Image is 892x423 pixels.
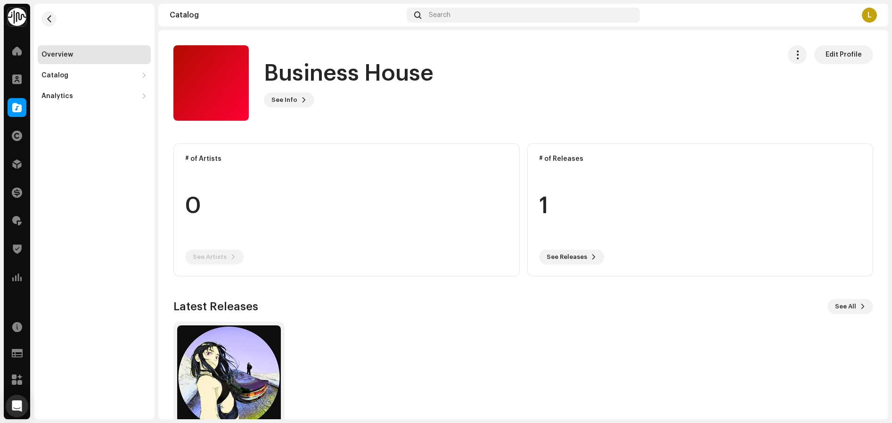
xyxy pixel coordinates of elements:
[6,395,28,417] div: Open Intercom Messenger
[862,8,877,23] div: L
[173,299,258,314] h3: Latest Releases
[41,51,73,58] div: Overview
[38,66,151,85] re-m-nav-dropdown: Catalog
[264,92,314,108] button: See Info
[547,248,587,266] span: See Releases
[835,297,856,316] span: See All
[539,249,604,265] button: See Releases
[814,45,873,64] button: Edit Profile
[827,299,873,314] button: See All
[170,11,403,19] div: Catalog
[41,72,68,79] div: Catalog
[41,92,73,100] div: Analytics
[38,45,151,64] re-m-nav-item: Overview
[539,155,862,163] div: # of Releases
[527,143,874,276] re-o-card-data: # of Releases
[173,143,520,276] re-o-card-data: # of Artists
[429,11,450,19] span: Search
[271,91,297,109] span: See Info
[8,8,26,26] img: 0f74c21f-6d1c-4dbc-9196-dbddad53419e
[826,45,862,64] span: Edit Profile
[38,87,151,106] re-m-nav-dropdown: Analytics
[264,58,434,89] h1: Business House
